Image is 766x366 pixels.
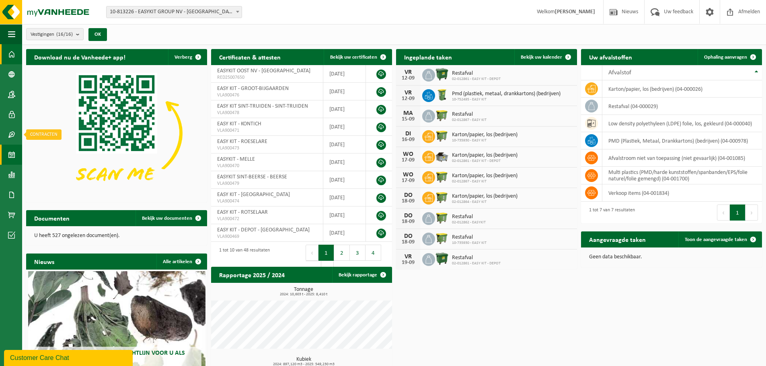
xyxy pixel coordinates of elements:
[585,204,635,221] div: 1 tot 7 van 7 resultaten
[400,254,416,260] div: VR
[602,149,762,167] td: afvalstroom niet van toepassing (niet gevaarlijk) (04-001085)
[589,254,754,260] p: Geen data beschikbaar.
[452,91,561,97] span: Pmd (plastiek, metaal, drankkartons) (bedrijven)
[211,49,289,65] h2: Certificaten & attesten
[26,65,207,201] img: Download de VHEPlus App
[324,49,391,65] a: Bekijk uw certificaten
[452,132,518,138] span: Karton/papier, los (bedrijven)
[217,127,317,134] span: VLA900471
[452,152,518,159] span: Karton/papier, los (bedrijven)
[217,163,317,169] span: VLA900470
[514,49,576,65] a: Bekijk uw kalender
[435,170,449,184] img: WB-1100-HPE-GN-51
[555,9,595,15] strong: [PERSON_NAME]
[106,6,242,18] span: 10-813226 - EASYKIT GROUP NV - ROTSELAAR
[217,198,317,204] span: VLA900474
[435,149,449,163] img: WB-5000-GAL-GY-01
[107,6,242,18] span: 10-813226 - EASYKIT GROUP NV - ROTSELAAR
[602,167,762,184] td: multi plastics (PMD/harde kunststoffen/spanbanden/EPS/folie naturel/folie gemengd) (04-001700)
[452,193,518,200] span: Karton/papier, los (bedrijven)
[56,32,73,37] count: (16/16)
[400,157,416,163] div: 17-09
[400,151,416,157] div: WO
[217,86,289,92] span: EASY KIT - GROOT-BIJGAARDEN
[400,178,416,184] div: 17-09
[34,233,199,239] p: U heeft 527 ongelezen document(en).
[602,115,762,132] td: low density polyethyleen (LDPE) folie, los, gekleurd (04-000040)
[400,260,416,266] div: 19-09
[608,70,631,76] span: Afvalstof
[452,70,501,77] span: Restafval
[215,292,392,296] span: 2024: 10,603 t - 2025: 8,410 t
[602,132,762,149] td: PMD (Plastiek, Metaal, Drankkartons) (bedrijven) (04-000978)
[452,97,561,102] span: 10-752495 - EASY KIT
[400,96,416,102] div: 12-09
[435,108,449,122] img: WB-1100-HPE-GN-51
[435,88,449,102] img: WB-0240-HPE-GN-51
[211,267,293,282] h2: Rapportage 2025 / 2024
[452,111,487,118] span: Restafval
[217,68,310,74] span: EASYKIT OOST NV - [GEOGRAPHIC_DATA]
[730,204,745,221] button: 1
[26,210,78,226] h2: Documenten
[88,28,107,41] button: OK
[4,348,134,366] iframe: chat widget
[400,239,416,245] div: 18-09
[396,49,460,65] h2: Ingeplande taken
[717,204,730,221] button: Previous
[217,156,255,162] span: EASYKIT - MELLE
[217,110,317,116] span: VLA900478
[452,173,518,179] span: Karton/papier, los (bedrijven)
[521,55,562,60] span: Bekijk uw kalender
[400,69,416,76] div: VR
[26,49,133,65] h2: Download nu de Vanheede+ app!
[217,121,261,127] span: EASY KIT - KONTICH
[323,207,366,224] td: [DATE]
[452,118,487,123] span: 02-012867 - EASY KIT
[400,90,416,96] div: VR
[217,74,317,81] span: RED25007650
[400,213,416,219] div: DO
[452,200,518,204] span: 02-012864 - EASY KIT
[323,153,366,171] td: [DATE]
[215,244,270,278] div: 1 tot 10 van 48 resultaten
[215,287,392,296] h3: Tonnage
[452,234,487,241] span: Restafval
[323,189,366,207] td: [DATE]
[435,231,449,245] img: WB-1100-HPE-GN-51
[678,231,761,247] a: Toon de aangevraagde taken
[323,118,366,136] td: [DATE]
[435,211,449,225] img: WB-1100-HPE-GN-51
[400,110,416,117] div: MA
[217,227,310,233] span: EASY KIT - DEPOT - [GEOGRAPHIC_DATA]
[217,139,267,145] span: EASY KIT - ROESELARE
[26,254,62,269] h2: Nieuws
[400,233,416,239] div: DO
[217,192,290,198] span: EASY KIT - [GEOGRAPHIC_DATA]
[175,55,192,60] span: Verberg
[435,129,449,143] img: WB-1100-HPE-GN-51
[217,174,287,180] span: EASYKIT SINT-BEERSE - BEERSE
[745,204,758,221] button: Next
[323,171,366,189] td: [DATE]
[330,55,377,60] span: Bekijk uw certificaten
[156,254,206,270] a: Alle artikelen
[323,100,366,118] td: [DATE]
[142,216,192,221] span: Bekijk uw documenten
[452,179,518,184] span: 02-012867 - EASY KIT
[31,29,73,41] span: Vestigingen
[217,233,317,240] span: VLA900469
[26,28,84,40] button: Vestigingen(16/16)
[306,261,321,277] button: 5
[334,245,350,261] button: 2
[306,245,318,261] button: Previous
[602,98,762,115] td: restafval (04-000029)
[350,245,366,261] button: 3
[400,76,416,81] div: 12-09
[400,219,416,225] div: 18-09
[704,55,747,60] span: Ophaling aanvragen
[602,184,762,202] td: verkoop items (04-001834)
[435,190,449,204] img: WB-1100-HPE-GN-51
[435,252,449,266] img: WB-1100-HPE-GN-01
